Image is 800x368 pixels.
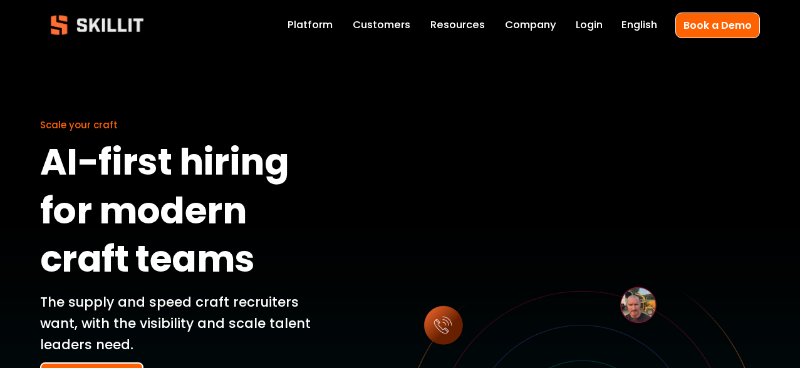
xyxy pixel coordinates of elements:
div: language picker [621,16,657,34]
a: Login [576,16,603,34]
span: Scale your craft [40,118,118,131]
img: Skillit [40,6,154,44]
a: Company [505,16,556,34]
strong: AI-first hiring for modern craft teams [40,135,296,294]
p: The supply and speed craft recruiters want, with the visibility and scale talent leaders need. [40,292,336,355]
a: Book a Demo [675,13,760,38]
a: Customers [353,16,410,34]
span: English [621,18,657,33]
span: Resources [430,18,485,33]
a: Platform [288,16,333,34]
a: folder dropdown [430,16,485,34]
